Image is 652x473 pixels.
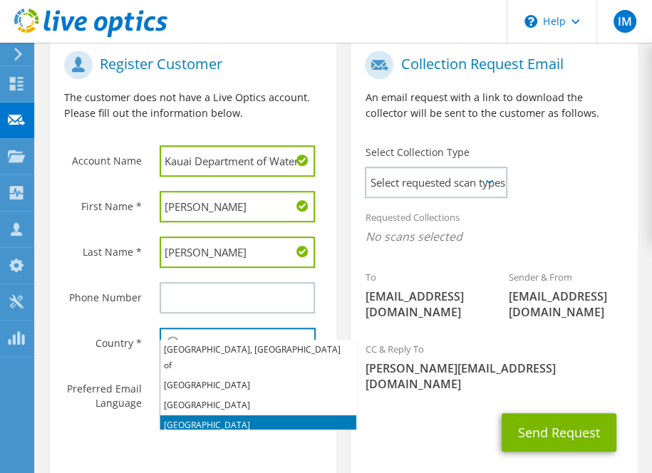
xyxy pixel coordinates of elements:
[366,168,505,197] span: Select requested scan types
[160,340,356,375] li: [GEOGRAPHIC_DATA], [GEOGRAPHIC_DATA] of
[365,229,623,244] span: No scans selected
[160,415,356,435] li: [GEOGRAPHIC_DATA]
[64,236,142,259] label: Last Name *
[160,395,356,415] li: [GEOGRAPHIC_DATA]
[64,282,142,305] label: Phone Number
[64,90,322,121] p: The customer does not have a Live Optics account. Please fill out the information below.
[365,51,616,79] h1: Collection Request Email
[64,373,142,410] label: Preferred Email Language
[509,289,623,320] span: [EMAIL_ADDRESS][DOMAIN_NAME]
[365,360,623,392] span: [PERSON_NAME][EMAIL_ADDRESS][DOMAIN_NAME]
[351,334,637,399] div: CC & Reply To
[614,10,636,33] span: IM
[160,375,356,395] li: [GEOGRAPHIC_DATA]
[502,413,616,452] button: Send Request
[64,328,142,350] label: Country *
[365,90,623,121] p: An email request with a link to download the collector will be sent to the customer as follows.
[365,289,480,320] span: [EMAIL_ADDRESS][DOMAIN_NAME]
[64,51,315,79] h1: Register Customer
[64,191,142,214] label: First Name *
[351,262,494,327] div: To
[64,145,142,168] label: Account Name
[365,145,469,160] label: Select Collection Type
[351,202,637,255] div: Requested Collections
[524,15,537,28] svg: \n
[495,262,638,327] div: Sender & From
